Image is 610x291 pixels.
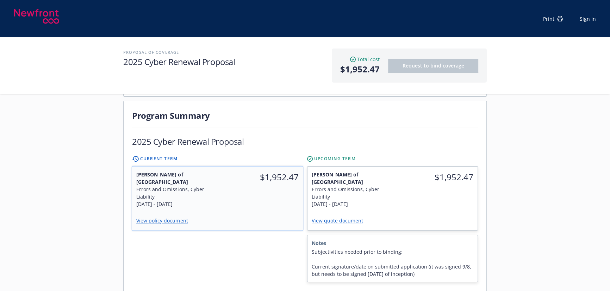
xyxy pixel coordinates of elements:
h1: Program Summary [132,110,478,121]
div: Errors and Omissions, Cyber Liability [312,186,388,200]
span: [PERSON_NAME] of [GEOGRAPHIC_DATA] [312,171,388,186]
span: Total cost [357,56,380,63]
div: [DATE] - [DATE] [136,200,213,208]
span: Notes [312,239,473,247]
a: View quote document [312,217,369,224]
div: Print [543,15,563,22]
span: Current Term [140,156,178,162]
a: View policy document [136,217,194,224]
h1: 2025 Cyber Renewal Proposal [123,56,325,67]
span: Request to bind coverage [403,62,464,69]
span: [PERSON_NAME] of [GEOGRAPHIC_DATA] [136,171,213,186]
h2: Proposal of coverage [123,48,325,56]
span: Upcoming Term [314,156,356,162]
span: Subjectivities needed prior to binding: Current signature/date on submitted application (it was s... [312,248,473,278]
span: $1,952.47 [397,171,474,183]
span: $1,952.47 [222,171,299,183]
span: $1,952.47 [340,63,380,76]
div: [DATE] - [DATE] [312,200,388,208]
h1: 2025 Cyber Renewal Proposal [132,136,244,147]
a: Sign in [580,15,596,22]
button: Request to bind coverage [388,59,478,73]
div: Errors and Omissions, Cyber Liability [136,186,213,200]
